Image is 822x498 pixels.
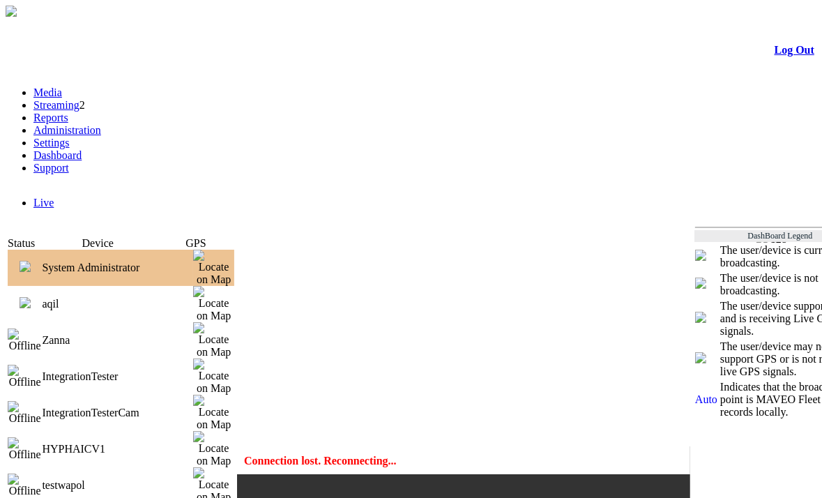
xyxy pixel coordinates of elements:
img: miniPlay.png [20,261,31,272]
img: Locate on Map [193,322,234,359]
a: Log Out [775,44,814,56]
img: Locate on Map [193,395,234,431]
img: Locate on Map [193,431,234,467]
td: Status [8,237,82,250]
td: System Administrator [42,250,193,286]
img: crosshair_blue.png [695,312,706,323]
span: Welcome, System Administrator (Administrator) [551,232,729,243]
span: 2 [79,99,85,111]
a: Reports [33,112,68,123]
img: Offline [8,365,42,388]
img: Locate on Map [193,250,234,286]
div: Connection lost. Reconnecting... [244,455,683,467]
img: miniNoPlay.png [695,278,706,289]
img: Offline [8,474,42,497]
a: Dashboard [33,149,82,161]
img: miniPlay.png [695,250,706,261]
img: Offline [8,437,42,461]
a: Streaming [33,99,79,111]
td: IntegrationTester [42,359,193,395]
a: Media [33,86,62,98]
td: Device [82,237,168,250]
a: Live [33,197,54,209]
a: Settings [33,137,70,149]
img: Locate on Map [193,286,234,322]
td: aqil [42,286,193,322]
img: Offline [8,401,42,425]
img: arrow-3.png [6,6,17,17]
img: Offline [8,329,42,352]
a: Administration [33,124,101,136]
td: GPS [168,237,224,250]
img: miniPlay.png [20,297,31,308]
span: Auto [695,393,717,405]
td: Zanna [42,322,193,359]
img: Locate on Map [193,359,234,395]
td: HYPHAICV1 [42,431,193,467]
img: crosshair_gray.png [695,352,706,363]
a: Support [33,162,69,174]
td: IntegrationTesterCam [42,395,193,431]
